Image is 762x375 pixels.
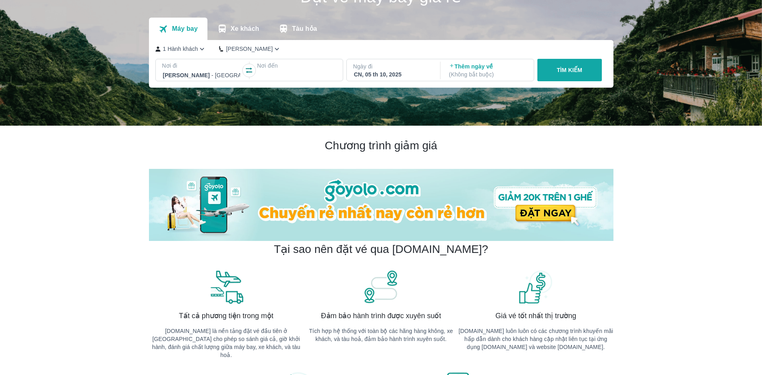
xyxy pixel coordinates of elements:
p: ( Không bắt buộc ) [449,70,527,78]
p: Thêm ngày về [449,62,527,78]
button: 1 Hành khách [155,45,207,53]
div: CN, 05 th 10, 2025 [354,70,432,78]
p: Tàu hỏa [292,25,317,33]
span: Giá vé tốt nhất thị trường [495,311,576,321]
img: banner [208,269,244,305]
p: Ngày đi [353,62,432,70]
img: banner [363,269,399,305]
p: Tích hợp hệ thống với toàn bộ các hãng hàng không, xe khách, và tàu hoả, đảm bảo hành trình xuyên... [304,327,458,343]
img: banner-home [149,169,613,241]
span: Tất cả phương tiện trong một [179,311,273,321]
p: [DOMAIN_NAME] là nền tảng đặt vé đầu tiên ở [GEOGRAPHIC_DATA] cho phép so sánh giá cả, giờ khởi h... [149,327,304,359]
p: Xe khách [231,25,259,33]
img: banner [518,269,554,305]
h2: Chương trình giảm giá [149,138,613,153]
p: Nơi đi [162,62,241,70]
span: Đảm bảo hành trình được xuyên suốt [321,311,441,321]
button: [PERSON_NAME] [219,45,281,53]
p: 1 Hành khách [163,45,198,53]
p: Máy bay [172,25,197,33]
div: transportation tabs [149,18,327,40]
p: Nơi đến [257,62,336,70]
p: [DOMAIN_NAME] luôn luôn có các chương trình khuyến mãi hấp dẫn dành cho khách hàng cập nhật liên ... [458,327,613,351]
h2: Tại sao nên đặt vé qua [DOMAIN_NAME]? [274,242,488,257]
p: [PERSON_NAME] [226,45,273,53]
